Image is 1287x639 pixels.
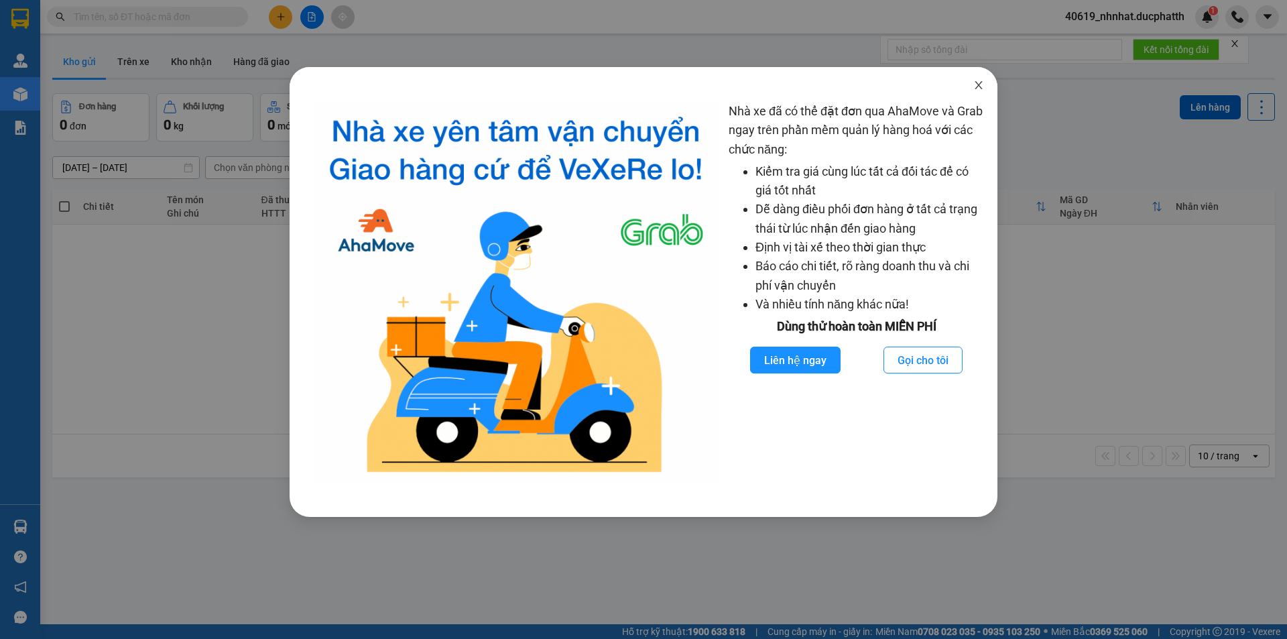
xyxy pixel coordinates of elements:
li: Kiểm tra giá cùng lúc tất cả đối tác để có giá tốt nhất [755,162,984,200]
span: Gọi cho tôi [898,352,948,369]
img: logo [314,102,718,483]
span: Liên hệ ngay [764,352,826,369]
button: Gọi cho tôi [883,347,963,373]
li: Định vị tài xế theo thời gian thực [755,238,984,257]
li: Dễ dàng điều phối đơn hàng ở tất cả trạng thái từ lúc nhận đến giao hàng [755,200,984,238]
button: Close [960,67,997,105]
div: Dùng thử hoàn toàn MIỄN PHÍ [729,317,984,336]
li: Và nhiều tính năng khác nữa! [755,295,984,314]
span: close [973,80,984,91]
div: Nhà xe đã có thể đặt đơn qua AhaMove và Grab ngay trên phần mềm quản lý hàng hoá với các chức năng: [729,102,984,483]
button: Liên hệ ngay [750,347,841,373]
li: Báo cáo chi tiết, rõ ràng doanh thu và chi phí vận chuyển [755,257,984,295]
